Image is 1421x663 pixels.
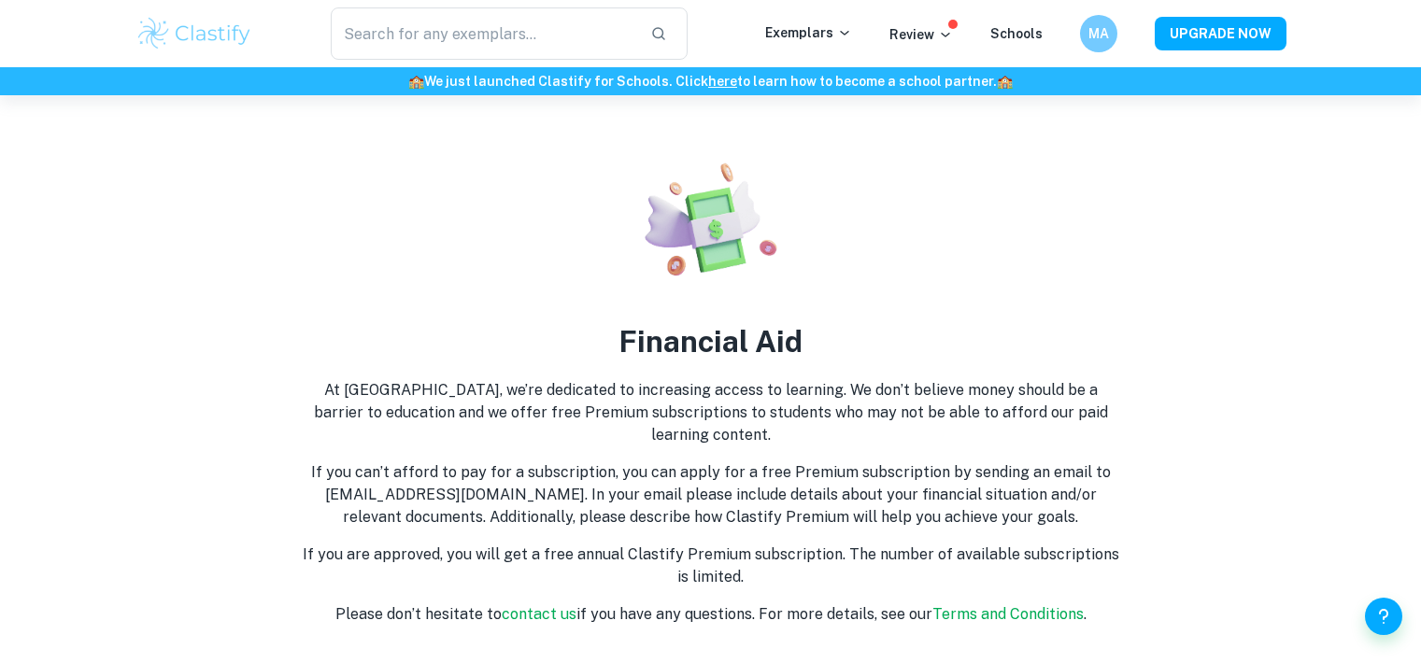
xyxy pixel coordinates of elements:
[889,24,953,45] p: Review
[4,71,1417,92] h6: We just launched Clastify for Schools. Click to learn how to become a school partner.
[990,26,1043,41] a: Schools
[1087,23,1109,44] h6: MA
[335,603,1087,626] p: Please don’t hesitate to if you have any questions. For more details, see our .
[708,74,737,89] a: here
[997,74,1013,89] span: 🏫
[932,605,1084,623] a: Terms and Conditions
[331,7,636,60] input: Search for any exemplars...
[408,74,424,89] span: 🏫
[1365,598,1402,635] button: Help and Feedback
[300,543,1122,588] p: If you are approved, you will get a free annual Clastify Premium subscription. The number of avai...
[641,149,781,289] img: Ad
[1080,15,1117,52] button: MA
[618,319,803,364] h1: Financial Aid
[300,379,1122,446] p: At [GEOGRAPHIC_DATA], we’re dedicated to increasing access to learning. We don’t believe money sh...
[502,605,576,623] a: contact us
[765,22,852,43] p: Exemplars
[1155,17,1286,50] button: UPGRADE NOW
[300,461,1122,529] p: If you can’t afford to pay for a subscription, you can apply for a free Premium subscription by s...
[135,15,254,52] img: Clastify logo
